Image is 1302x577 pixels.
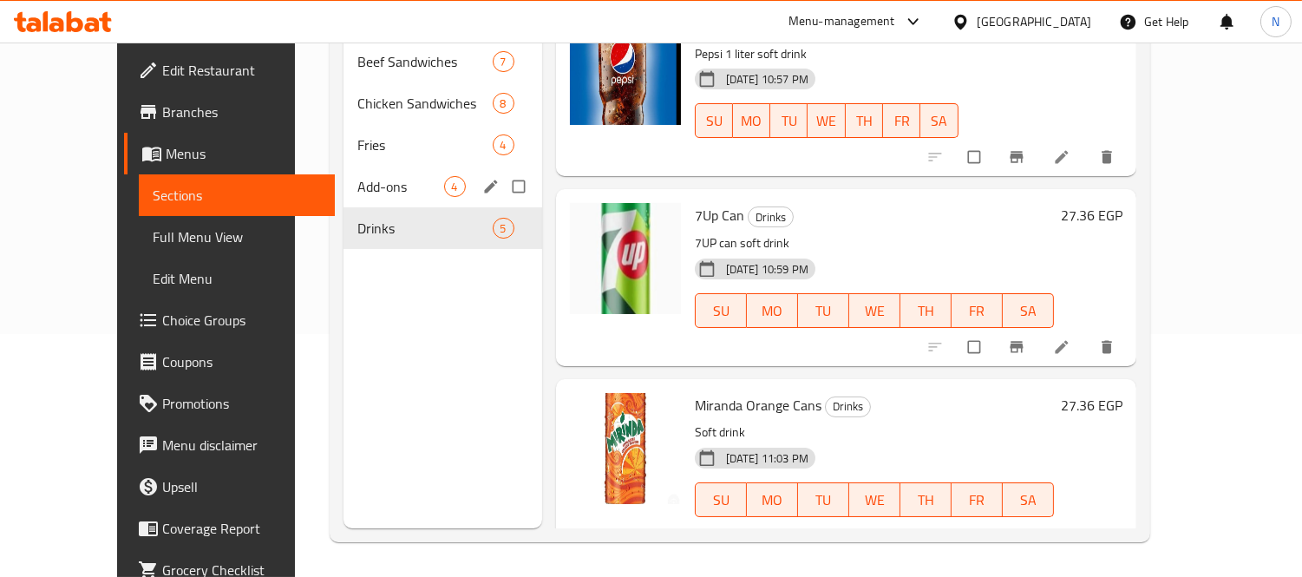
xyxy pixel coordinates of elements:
img: Miranda Orange Cans [570,393,681,504]
a: Edit menu item [1053,528,1074,545]
span: [DATE] 10:59 PM [719,261,815,278]
a: Upsell [124,466,335,508]
a: Edit Restaurant [124,49,335,91]
button: FR [883,103,920,138]
span: Drinks [357,218,492,239]
span: 4 [445,179,465,195]
div: items [493,51,514,72]
div: Menu-management [788,11,895,32]
span: FR [959,298,996,324]
a: Edit Menu [139,258,335,299]
button: SA [920,103,958,138]
button: MO [747,482,798,517]
button: SA [1003,293,1054,328]
span: Choice Groups [162,310,321,331]
button: TH [900,482,952,517]
span: 7Up Can [695,202,744,228]
span: [DATE] 10:57 PM [719,71,815,88]
a: Coupons [124,341,335,383]
img: Pepsi 1 Liter [570,14,681,125]
p: Soft drink [695,422,1054,443]
span: Drinks [749,207,793,227]
a: Edit menu item [1053,148,1074,166]
span: Drinks [826,397,870,416]
span: Select to update [958,331,994,364]
h6: 27.36 EGP [1061,393,1122,417]
span: MO [740,108,763,134]
div: Beef Sandwiches7 [343,41,541,82]
button: WE [808,103,845,138]
span: Select to update [958,520,994,553]
p: Pepsi 1 liter soft drink [695,43,959,65]
button: delete [1088,328,1129,366]
span: 4 [494,137,514,154]
button: TU [798,482,849,517]
span: MO [754,298,791,324]
button: TH [900,293,952,328]
span: SA [927,108,951,134]
button: SU [695,482,747,517]
a: Promotions [124,383,335,424]
span: SA [1010,298,1047,324]
span: Coupons [162,351,321,372]
span: Chicken Sandwiches [357,93,492,114]
span: WE [856,488,893,513]
div: [GEOGRAPHIC_DATA] [977,12,1091,31]
button: Branch-specific-item [998,328,1039,366]
button: delete [1088,138,1129,176]
span: Edit Restaurant [162,60,321,81]
span: 5 [494,220,514,237]
button: TH [846,103,883,138]
a: Coverage Report [124,508,335,549]
span: SU [703,488,740,513]
span: Coverage Report [162,518,321,539]
div: Fries4 [343,124,541,166]
span: [DATE] 11:03 PM [719,450,815,467]
span: TU [777,108,801,134]
div: Drinks [825,397,871,417]
span: WE [815,108,838,134]
a: Edit menu item [1053,338,1074,356]
a: Menu disclaimer [124,424,335,466]
button: FR [952,293,1003,328]
span: Sections [153,185,321,206]
span: FR [959,488,996,513]
span: MO [754,488,791,513]
span: TU [805,488,842,513]
img: 7Up Can [570,203,681,314]
p: 7UP can soft drink [695,233,1054,254]
div: Drinks [748,207,794,227]
div: items [493,93,514,114]
span: TH [907,298,945,324]
div: Drinks5 [343,207,541,249]
button: WE [849,482,900,517]
span: Upsell [162,476,321,497]
span: N [1272,12,1279,31]
h6: 27.36 EGP [1061,203,1122,227]
nav: Menu sections [343,34,541,256]
a: Choice Groups [124,299,335,341]
div: Add-ons4edit [343,166,541,207]
span: Add-ons [357,176,443,197]
span: Beef Sandwiches [357,51,492,72]
span: Miranda Orange Cans [695,392,821,418]
span: TH [907,488,945,513]
span: Edit Menu [153,268,321,289]
button: SU [695,103,733,138]
span: Branches [162,102,321,122]
button: MO [747,293,798,328]
span: Menu disclaimer [162,435,321,456]
a: Full Menu View [139,216,335,258]
button: SU [695,293,747,328]
span: Fries [357,134,492,155]
span: Select to update [958,141,994,174]
div: items [444,176,466,197]
span: SU [703,108,726,134]
button: Branch-specific-item [998,517,1039,555]
span: WE [856,298,893,324]
button: SA [1003,482,1054,517]
div: Chicken Sandwiches8 [343,82,541,124]
span: FR [890,108,913,134]
button: TU [798,293,849,328]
